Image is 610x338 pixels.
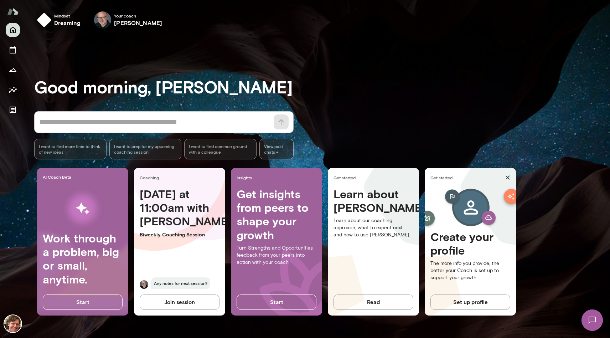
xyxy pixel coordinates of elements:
[114,13,162,19] span: Your coach
[433,187,507,230] img: Create profile
[237,295,316,309] button: Start
[34,9,86,31] button: Mindsetdreaming
[430,230,510,257] h4: Create your profile
[6,63,20,77] button: Growth Plan
[140,231,219,238] p: Biweekly Coaching Session
[334,175,416,180] span: Get started
[334,295,413,309] button: Read
[189,143,252,155] span: I want to find common ground with a colleague
[6,43,20,57] button: Sessions
[140,175,222,180] span: Coaching
[237,187,316,242] h4: Get insights from peers to shape your growth
[114,19,162,27] h6: [PERSON_NAME]
[237,175,319,180] span: Insights
[43,231,123,286] h4: Work through a problem, big or small, anytime.
[430,260,510,281] p: The more info you provide, the better your Coach is set up to support your growth.
[54,13,81,19] span: Mindset
[237,245,316,266] p: Turn Strengths and Opportunities feedback from your peers into action with your coach.
[7,5,19,18] img: Mento
[94,11,111,29] img: Nick Gould
[54,19,81,27] h6: dreaming
[51,186,114,231] img: AI Workflows
[34,77,610,97] h3: Good morning, [PERSON_NAME]
[334,187,413,215] h4: Learn about [PERSON_NAME]
[43,295,123,309] button: Start
[430,295,510,309] button: Set up profile
[6,103,20,117] button: Documents
[140,295,219,309] button: Join session
[89,9,167,31] div: Nick GouldYour coach[PERSON_NAME]
[334,217,413,239] p: Learn about our coaching approach, what to expect next, and how to use [PERSON_NAME].
[34,139,107,159] div: I want to find more time to think of new ideas
[43,174,125,180] span: AI Coach Beta
[6,23,20,37] button: Home
[39,143,102,155] span: I want to find more time to think of new ideas
[4,315,21,332] img: Jonathan Sims
[109,139,182,159] div: I want to prep for my upcoming coaching session
[151,277,210,289] span: Any notes for next session?
[184,139,257,159] div: I want to find common ground with a colleague
[430,175,502,180] span: Get started
[140,187,219,228] h4: [DATE] at 11:00am with [PERSON_NAME]
[37,13,51,27] img: mindset
[6,83,20,97] button: Insights
[259,139,294,159] span: View past chats ->
[114,143,177,155] span: I want to prep for my upcoming coaching session
[140,280,148,289] img: Nick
